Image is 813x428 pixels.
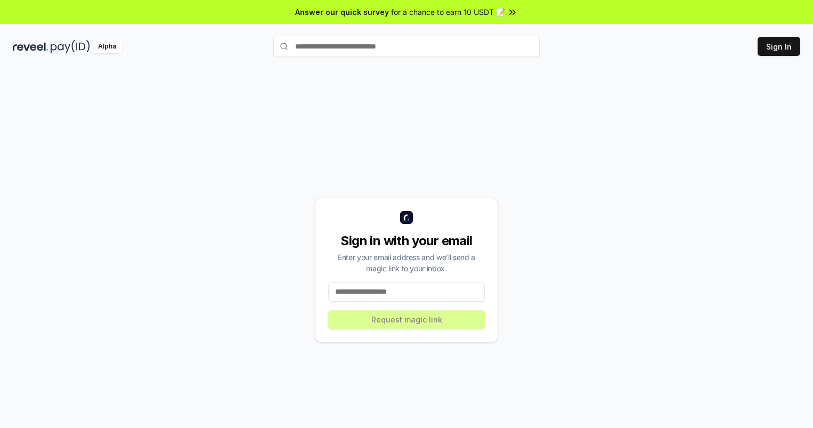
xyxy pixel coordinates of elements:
button: Sign In [758,37,800,56]
img: pay_id [51,40,90,53]
img: reveel_dark [13,40,48,53]
div: Alpha [92,40,122,53]
span: Answer our quick survey [295,6,389,18]
span: for a chance to earn 10 USDT 📝 [391,6,505,18]
div: Enter your email address and we’ll send a magic link to your inbox. [328,252,485,274]
div: Sign in with your email [328,232,485,249]
img: logo_small [400,211,413,224]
